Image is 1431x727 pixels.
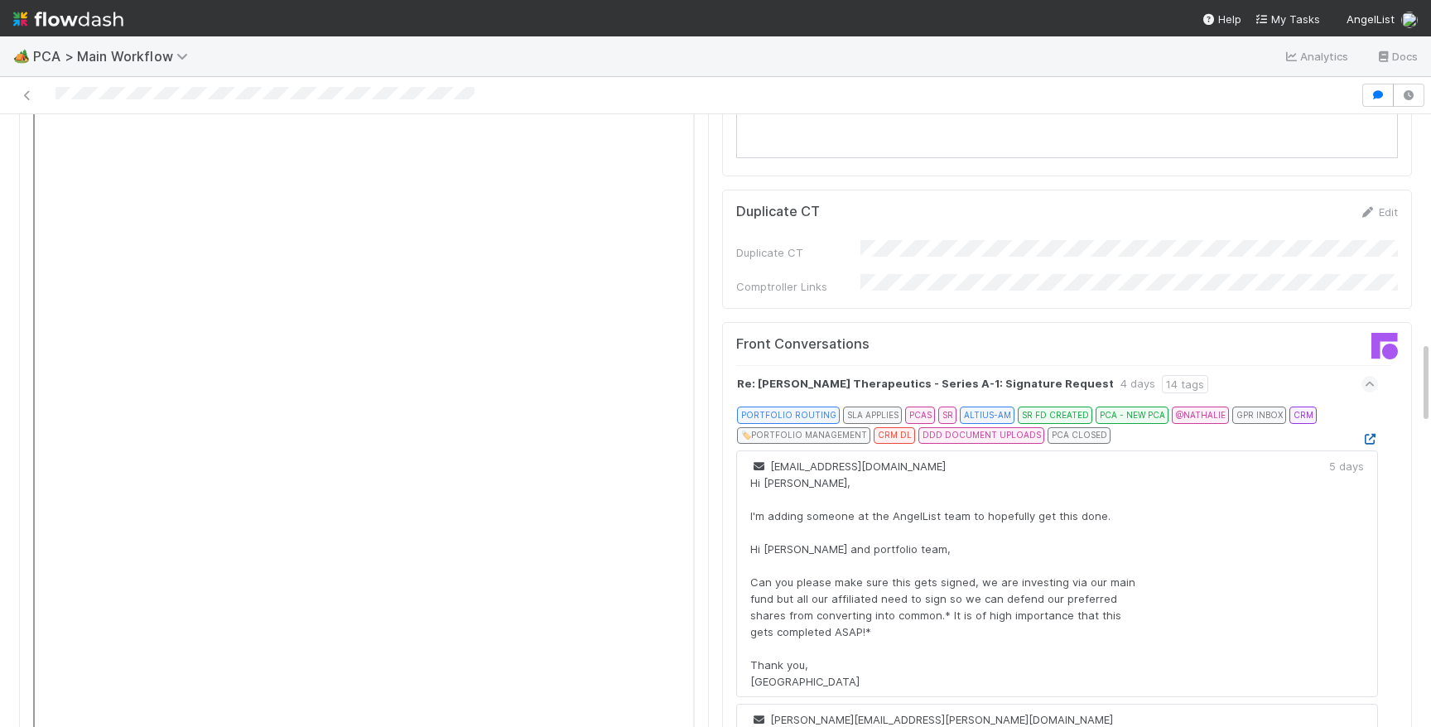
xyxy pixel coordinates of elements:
[1329,458,1364,474] div: 5 days
[1376,46,1418,66] a: Docs
[1096,407,1168,423] div: PCA - NEW PCA
[960,407,1014,423] div: ALTIUS-AM
[1359,205,1398,219] a: Edit
[1162,375,1208,393] div: 14 tags
[736,278,860,295] div: Comptroller Links
[1120,375,1155,393] div: 4 days
[843,407,902,423] div: SLA APPLIES
[736,336,1055,353] h5: Front Conversations
[13,49,30,63] span: 🏕️
[905,407,935,423] div: PCAS
[33,48,196,65] span: PCA > Main Workflow
[1018,407,1092,423] div: SR FD CREATED
[874,427,915,444] div: CRM DL
[750,713,1113,726] span: [PERSON_NAME][EMAIL_ADDRESS][PERSON_NAME][DOMAIN_NAME]
[938,407,956,423] div: SR
[750,474,1135,690] div: Hi [PERSON_NAME], I'm adding someone at the AngelList team to hopefully get this done. Hi [PERSON...
[736,244,860,261] div: Duplicate CT
[1371,333,1398,359] img: front-logo-b4b721b83371efbadf0a.svg
[918,427,1044,444] div: DDD DOCUMENT UPLOADS
[13,5,123,33] img: logo-inverted-e16ddd16eac7371096b0.svg
[1401,12,1418,28] img: avatar_e1f102a8-6aea-40b1-874c-e2ab2da62ba9.png
[1048,427,1111,444] div: PCA CLOSED
[1284,46,1349,66] a: Analytics
[750,460,946,473] span: [EMAIL_ADDRESS][DOMAIN_NAME]
[1255,11,1320,27] a: My Tasks
[1232,407,1286,423] div: GPR INBOX
[737,427,870,444] div: 🏷️ PORTFOLIO MANAGEMENT
[1172,407,1229,423] div: @NATHALIE
[737,375,1114,393] strong: Re: [PERSON_NAME] Therapeutics - Series A-1: Signature Request
[1202,11,1241,27] div: Help
[1289,407,1317,423] div: CRM
[737,407,840,423] div: PORTFOLIO ROUTING
[736,204,820,220] h5: Duplicate CT
[1347,12,1395,26] span: AngelList
[1255,12,1320,26] span: My Tasks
